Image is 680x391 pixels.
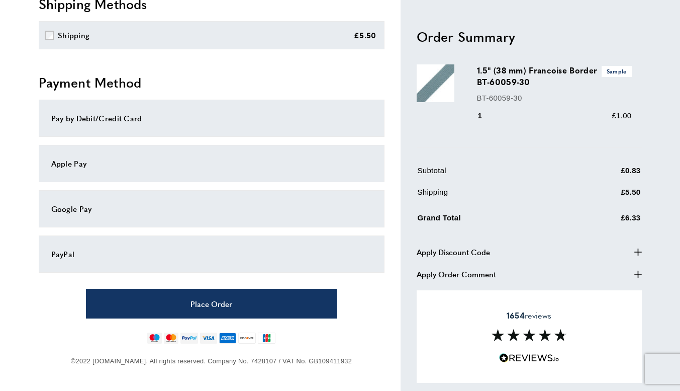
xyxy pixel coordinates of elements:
img: Reviews section [492,329,567,341]
div: PayPal [51,248,372,260]
button: Place Order [86,289,337,319]
img: mastercard [164,333,178,344]
img: maestro [147,333,162,344]
td: Grand Total [418,209,570,231]
img: american-express [219,333,237,344]
h3: 1.5" (38 mm) Francoise Border BT-60059-30 [477,64,632,88]
h2: Order Summary [417,27,642,45]
div: Shipping [58,29,89,41]
div: Google Pay [51,203,372,215]
h2: Payment Method [39,73,384,92]
strong: 1654 [507,309,525,321]
td: £5.50 [571,186,641,205]
span: Apply Discount Code [417,246,490,258]
p: BT-60059-30 [477,92,632,104]
span: ©2022 [DOMAIN_NAME]. All rights reserved. Company No. 7428107 / VAT No. GB109411932 [71,357,352,365]
span: Sample [602,66,632,76]
span: Apply Order Comment [417,268,496,280]
img: paypal [180,333,198,344]
span: £1.00 [612,111,631,119]
td: Shipping [418,186,570,205]
img: 1.5" (38 mm) Francoise Border BT-60059-30 [417,64,454,102]
img: jcb [258,333,275,344]
div: 1 [477,109,497,121]
div: Pay by Debit/Credit Card [51,112,372,124]
div: Apple Pay [51,158,372,170]
img: visa [200,333,217,344]
td: £0.83 [571,164,641,184]
div: £5.50 [354,29,376,41]
img: Reviews.io 5 stars [499,353,559,363]
img: discover [238,333,256,344]
span: reviews [507,310,551,321]
td: Subtotal [418,164,570,184]
td: £6.33 [571,209,641,231]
